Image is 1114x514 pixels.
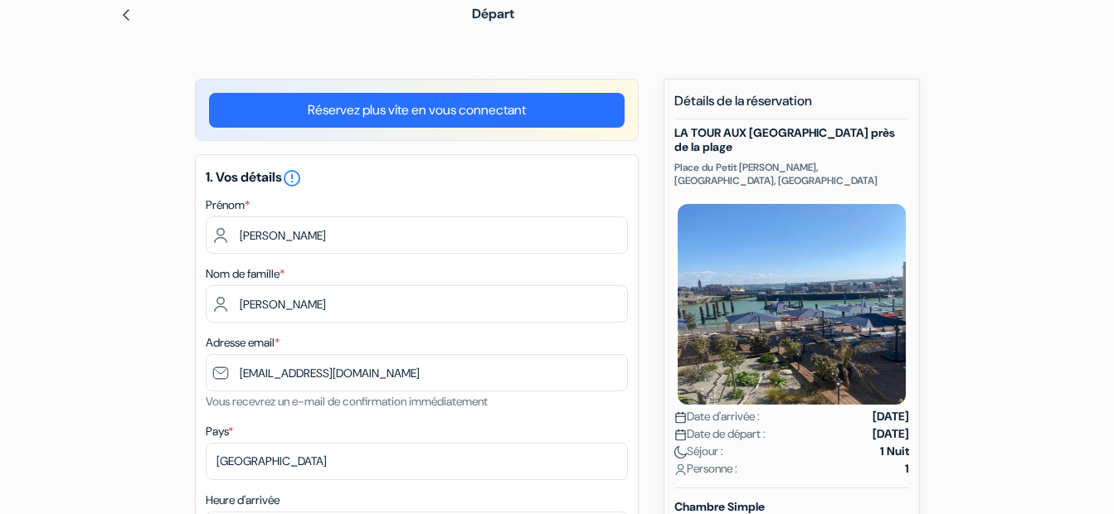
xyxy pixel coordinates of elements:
input: Entrer le nom de famille [206,285,628,322]
img: calendar.svg [674,429,687,441]
img: moon.svg [674,446,687,458]
h5: LA TOUR AUX [GEOGRAPHIC_DATA] près de la plage [674,126,909,154]
label: Nom de famille [206,265,285,283]
img: left_arrow.svg [119,8,133,22]
strong: [DATE] [873,425,909,443]
b: Chambre Simple [674,499,765,514]
a: Réservez plus vite en vous connectant [209,93,625,128]
label: Pays [206,423,233,440]
strong: 1 Nuit [880,443,909,460]
p: Place du Petit [PERSON_NAME], [GEOGRAPHIC_DATA], [GEOGRAPHIC_DATA] [674,161,909,187]
img: calendar.svg [674,411,687,424]
a: error_outline [282,168,302,186]
span: Date de départ : [674,425,766,443]
strong: [DATE] [873,408,909,425]
span: Séjour : [674,443,723,460]
img: user_icon.svg [674,463,687,476]
input: Entrez votre prénom [206,216,628,254]
span: Date d'arrivée : [674,408,760,425]
h5: Détails de la réservation [674,93,909,119]
label: Heure d'arrivée [206,492,280,509]
i: error_outline [282,168,302,188]
label: Adresse email [206,334,280,352]
span: Personne : [674,460,737,478]
h5: 1. Vos détails [206,168,628,188]
small: Vous recevrez un e-mail de confirmation immédiatement [206,394,488,409]
span: Départ [472,5,514,22]
label: Prénom [206,196,250,214]
strong: 1 [905,460,909,478]
input: Entrer adresse e-mail [206,354,628,391]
